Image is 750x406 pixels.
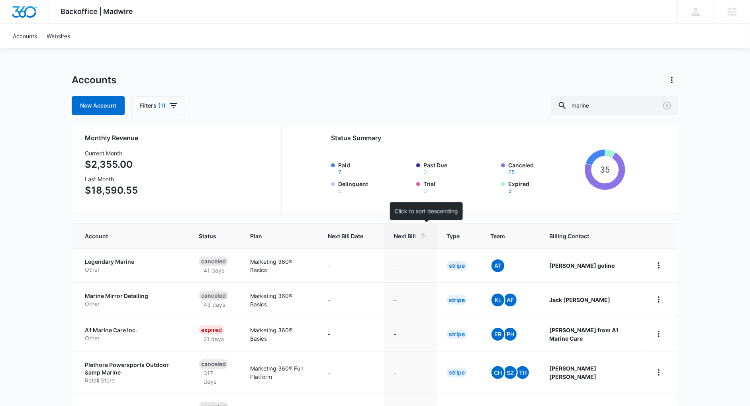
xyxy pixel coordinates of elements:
div: Stripe [446,295,467,305]
span: Backoffice | Madwire [61,7,133,16]
strong: Jack [PERSON_NAME] [549,296,610,303]
div: Stripe [446,261,467,271]
span: TH [516,366,529,379]
td: - [384,317,437,351]
p: Marketing 360® Full Platform [251,364,309,381]
p: Marine Mirror Detailing [85,292,180,300]
span: CH [492,366,504,379]
p: $18,590.55 [85,183,138,198]
p: Marketing 360® Basics [251,326,309,343]
label: Delinquent [338,180,411,194]
p: 43 days [199,300,230,309]
a: Marine Mirror DetailingOther [85,292,180,308]
td: - [318,282,384,317]
a: New Account [72,96,125,115]
button: home [652,293,665,306]
span: Account [85,232,168,240]
div: Canceled [199,291,228,300]
strong: [PERSON_NAME] golino [549,262,615,269]
button: Clear [661,99,674,112]
a: Plethora Powersports Outdoor &amp MarineRetail Store [85,361,180,384]
span: Status [199,232,219,240]
div: Canceled [199,359,228,369]
h2: Monthly Revenue [85,133,272,143]
td: - [384,282,437,317]
td: - [384,248,437,282]
p: Retail Store [85,377,180,384]
label: Trial [423,180,497,194]
label: Past Due [423,161,497,175]
button: home [652,259,665,272]
span: Plan [251,232,309,240]
div: Click to sort descending [390,202,463,220]
button: Filters(1) [131,96,185,115]
td: - [384,351,437,394]
span: KL [492,294,504,306]
p: Other [85,300,180,308]
input: Search [551,96,678,115]
a: Websites [42,24,75,48]
a: A1 Marine Care Inc.Other [85,326,180,342]
button: Actions [666,74,678,86]
span: At [492,259,504,272]
span: Billing Contact [549,232,633,240]
tspan: 35 [600,165,610,175]
span: Next Bill Date [328,232,363,240]
a: Accounts [8,24,42,48]
span: Team [490,232,519,240]
p: Other [85,266,180,274]
label: Canceled [508,161,582,175]
p: Marketing 360® Basics [251,292,309,308]
div: Canceled [199,257,228,266]
label: Paid [338,161,411,175]
h3: Current Month [85,149,138,157]
span: ER [492,328,504,341]
button: Expired [508,188,512,194]
p: 41 days [199,266,229,275]
p: Legendary Marine [85,258,180,266]
div: Stripe [446,368,467,377]
div: Stripe [446,330,467,339]
h3: Last Month [85,175,138,183]
button: home [652,328,665,340]
p: 21 days [199,335,229,343]
td: - [318,248,384,282]
p: $2,355.00 [85,157,138,172]
div: Expired [199,325,224,335]
button: Canceled [508,169,515,175]
strong: [PERSON_NAME] [PERSON_NAME] [549,365,596,380]
h2: Status Summary [331,133,625,143]
p: Marketing 360® Basics [251,257,309,274]
h1: Accounts [72,74,116,86]
td: - [318,351,384,394]
p: Plethora Powersports Outdoor &amp Marine [85,361,180,377]
p: 317 days [199,369,231,386]
td: - [318,317,384,351]
label: Expired [508,180,582,194]
button: Paid [338,169,341,175]
span: Next Bill [394,232,416,240]
span: AF [504,294,517,306]
p: A1 Marine Care Inc. [85,326,180,334]
span: PH [504,328,517,341]
span: SZ [504,366,517,379]
strong: [PERSON_NAME] from A1 Marine Care [549,327,619,342]
span: Type [446,232,460,240]
button: home [652,366,665,379]
a: Legendary MarineOther [85,258,180,273]
span: (1) [158,103,166,108]
p: Other [85,334,180,342]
